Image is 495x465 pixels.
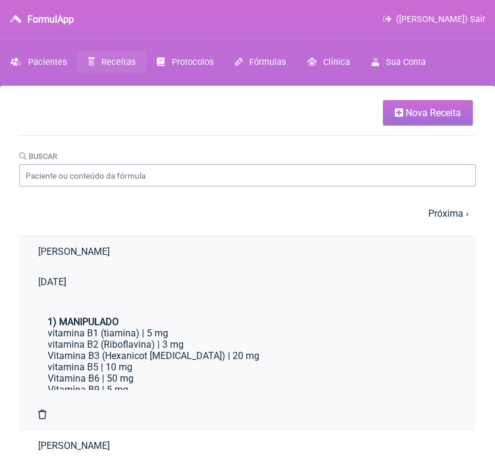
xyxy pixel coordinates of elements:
div: vitamina B2 (Riboflavina) | 3 mg [48,339,447,350]
input: Paciente ou conteúdo da fórmula [19,164,476,186]
h3: FormulApp [27,14,74,25]
div: Vitamina B3 (Hexanicot [MEDICAL_DATA]) | 20 mg [48,350,447,361]
span: Nova Receita [406,107,461,118]
span: Receitas [101,57,135,67]
strong: 1) MANIPULADO [48,316,119,327]
a: [PERSON_NAME] [19,236,476,267]
span: Sua Conta [386,57,426,67]
a: Clínica [296,51,361,74]
a: Protocolos [146,51,224,74]
a: Nova Receita [383,100,473,126]
span: Pacientes [28,57,67,67]
a: Próxima › [428,208,469,219]
div: vitamina B5 | 10 mg [48,361,447,373]
span: Fórmulas [249,57,286,67]
a: ([PERSON_NAME]) Sair [383,14,485,24]
span: ([PERSON_NAME]) Sair [396,14,485,24]
div: Vitamina B6 | 50 mg [48,373,447,384]
a: [DATE] [19,267,476,297]
a: 1) MANIPULADOvitamina B1 (tiamina) | 5 mgvitamina B2 (Riboflavina) | 3 mgVitamina B3 (Hexanicot [... [29,307,466,390]
nav: pager [19,201,476,226]
span: Protocolos [172,57,214,67]
div: Vitamina B9 | 5 mg [48,384,447,395]
label: Buscar [19,152,57,161]
a: Sua Conta [361,51,437,74]
div: vitamina B1 (tiamina) | 5 mg [48,327,447,339]
span: Clínica [323,57,350,67]
a: [PERSON_NAME] [19,430,476,461]
a: Fórmulas [224,51,296,74]
a: Receitas [78,51,146,74]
